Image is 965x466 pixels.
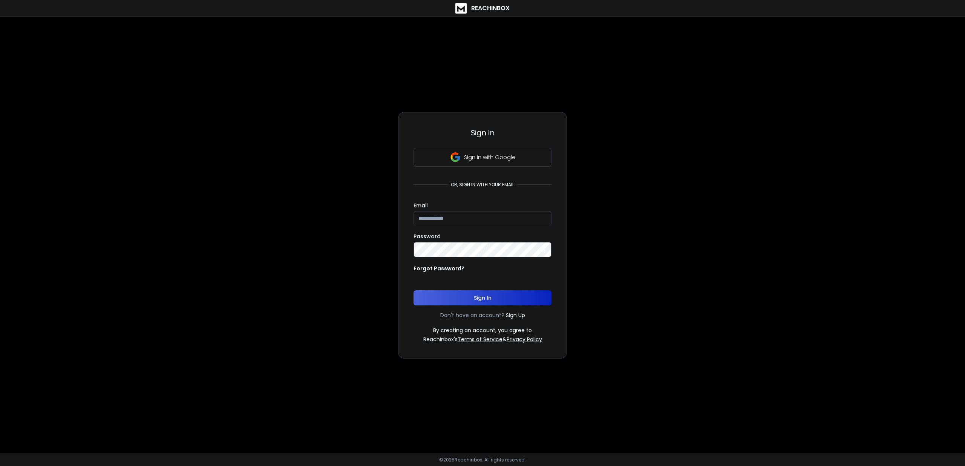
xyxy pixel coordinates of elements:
[455,3,467,14] img: logo
[464,153,515,161] p: Sign in with Google
[414,265,464,272] p: Forgot Password?
[471,4,510,13] h1: ReachInbox
[507,336,542,343] a: Privacy Policy
[440,311,504,319] p: Don't have an account?
[414,203,428,208] label: Email
[414,127,551,138] h3: Sign In
[433,327,532,334] p: By creating an account, you agree to
[414,148,551,167] button: Sign in with Google
[414,290,551,305] button: Sign In
[423,336,542,343] p: ReachInbox's &
[455,3,510,14] a: ReachInbox
[414,234,441,239] label: Password
[439,457,526,463] p: © 2025 Reachinbox. All rights reserved.
[506,311,525,319] a: Sign Up
[458,336,502,343] a: Terms of Service
[448,182,517,188] p: or, sign in with your email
